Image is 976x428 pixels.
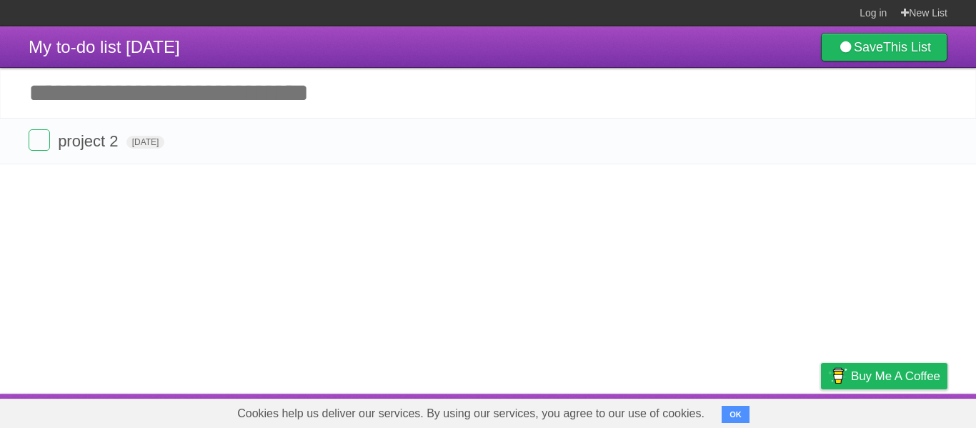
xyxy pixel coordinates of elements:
[678,397,736,424] a: Developers
[802,397,840,424] a: Privacy
[754,397,785,424] a: Terms
[29,129,50,151] label: Done
[722,406,750,423] button: OK
[851,364,940,389] span: Buy me a coffee
[883,40,931,54] b: This List
[58,132,121,150] span: project 2
[828,364,847,388] img: Buy me a coffee
[821,363,947,389] a: Buy me a coffee
[126,136,165,149] span: [DATE]
[821,33,947,61] a: SaveThis List
[223,399,719,428] span: Cookies help us deliver our services. By using our services, you agree to our use of cookies.
[857,397,947,424] a: Suggest a feature
[631,397,661,424] a: About
[29,37,180,56] span: My to-do list [DATE]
